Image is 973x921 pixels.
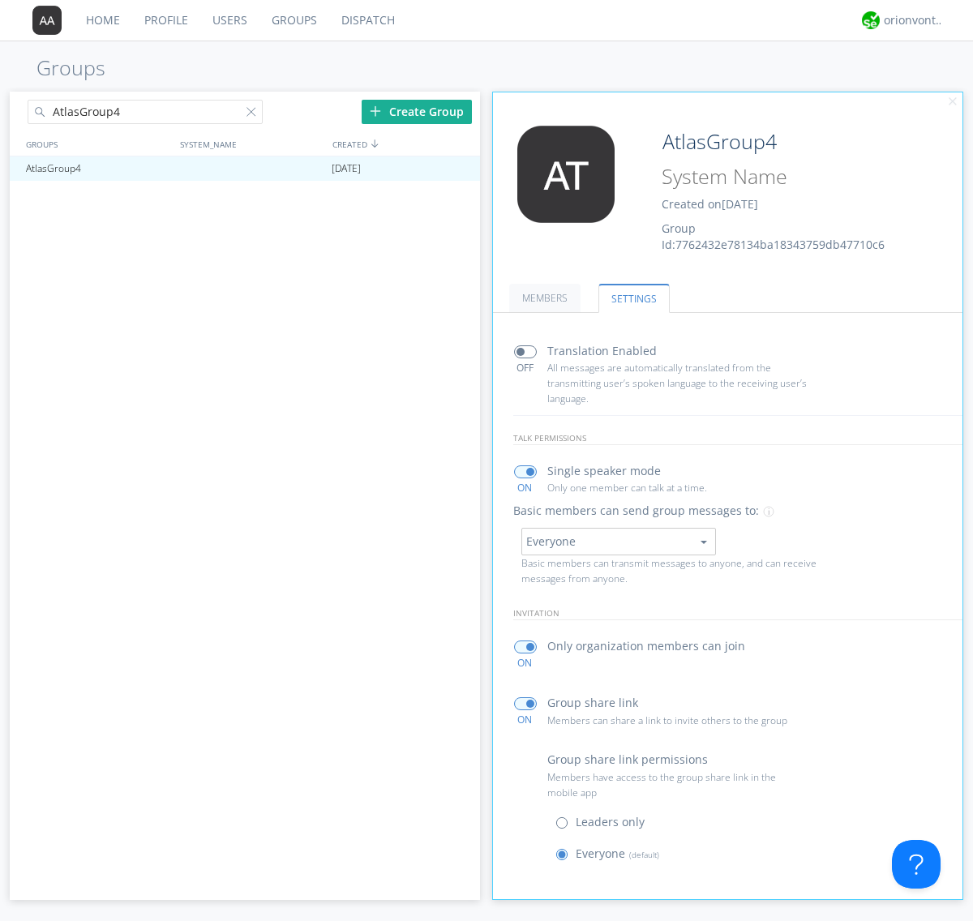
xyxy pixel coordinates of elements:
div: OFF [507,361,543,375]
img: 373638.png [505,126,627,223]
div: Create Group [362,100,472,124]
a: SETTINGS [598,284,670,313]
div: GROUPS [22,132,172,156]
div: AtlasGroup4 [22,156,174,181]
div: ON [507,656,543,670]
span: [DATE] [722,196,758,212]
p: invitation [513,606,963,620]
a: AtlasGroup4[DATE] [10,156,480,181]
img: 29d36aed6fa347d5a1537e7736e6aa13 [862,11,880,29]
span: (default) [625,849,659,860]
div: orionvontas+atlas+automation+org2 [884,12,945,28]
input: System Name [656,161,918,192]
span: [DATE] [332,156,361,181]
p: Members have access to the group share link in the mobile app [547,769,807,800]
input: Group Name [656,126,918,158]
p: Basic members can transmit messages to anyone, and can receive messages from anyone. [521,555,825,586]
p: Single speaker mode [547,462,661,480]
button: Everyone [521,528,716,555]
p: Group share link [547,694,638,712]
span: Created on [662,196,758,212]
p: Leaders only [576,813,645,831]
p: talk permissions [513,431,963,445]
p: All messages are automatically translated from the transmitting user’s spoken language to the rec... [547,360,807,407]
img: plus.svg [370,105,381,117]
input: Search groups [28,100,263,124]
p: Group share link permissions [547,751,708,769]
p: Only one member can talk at a time. [547,480,807,495]
div: CREATED [328,132,482,156]
div: ON [507,713,543,726]
span: Group Id: 7762432e78134ba18343759db47710c6 [662,221,885,252]
div: SYSTEM_NAME [176,132,328,156]
p: Translation Enabled [547,342,657,360]
p: Basic members can send group messages to: [513,502,759,520]
p: Only organization members can join [547,637,745,655]
a: MEMBERS [509,284,581,312]
iframe: Toggle Customer Support [892,840,941,889]
p: Everyone [576,845,659,863]
p: Members can share a link to invite others to the group [547,713,807,728]
img: cancel.svg [947,96,958,108]
img: 373638.png [32,6,62,35]
div: ON [507,481,543,495]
